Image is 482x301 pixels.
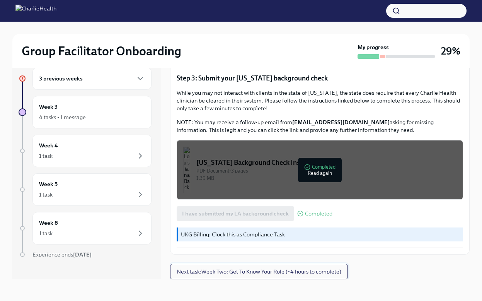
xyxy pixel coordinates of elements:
span: Next task : Week Two: Get To Know Your Role (~4 hours to complete) [177,268,341,275]
img: Louisiana Background Check Instructions [183,147,190,193]
div: 4 tasks • 1 message [39,113,86,121]
h2: Group Facilitator Onboarding [22,43,181,59]
div: PDF Document • 3 pages [196,167,456,174]
h6: Week 4 [39,141,58,150]
div: 1 task [39,191,53,198]
span: Experience ends [32,251,92,258]
a: Week 41 task [19,135,152,167]
strong: [DATE] [73,251,92,258]
div: 1.39 MB [196,174,456,182]
div: 3 previous weeks [32,67,152,90]
button: Next task:Week Two: Get To Know Your Role (~4 hours to complete) [170,264,348,279]
h6: Week 5 [39,180,58,188]
h6: 3 previous weeks [39,74,83,83]
p: UKG Billing: Clock this as Compliance Task [181,231,460,238]
strong: My progress [358,43,389,51]
p: While you may not interact with clients in the state of [US_STATE], the state does require that e... [177,89,463,112]
img: CharlieHealth [15,5,56,17]
div: 1 task [39,229,53,237]
div: [US_STATE] Background Check Instructions [196,158,456,167]
div: 1 task [39,152,53,160]
p: NOTE: You may receive a follow-up email from asking for missing information. This is legit and yo... [177,118,463,134]
a: Week 61 task [19,212,152,245]
strong: [EMAIL_ADDRESS][DOMAIN_NAME] [292,119,390,126]
h3: 29% [441,44,460,58]
a: Week 34 tasks • 1 message [19,96,152,128]
span: Completed [305,211,332,217]
a: Week 51 task [19,173,152,206]
button: [US_STATE] Background Check InstructionsPDF Document•3 pages1.39 MBCompletedRead again [177,140,463,200]
h6: Week 6 [39,219,58,227]
p: Step 3: Submit your [US_STATE] background check [177,74,463,83]
h6: Week 3 [39,103,58,111]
